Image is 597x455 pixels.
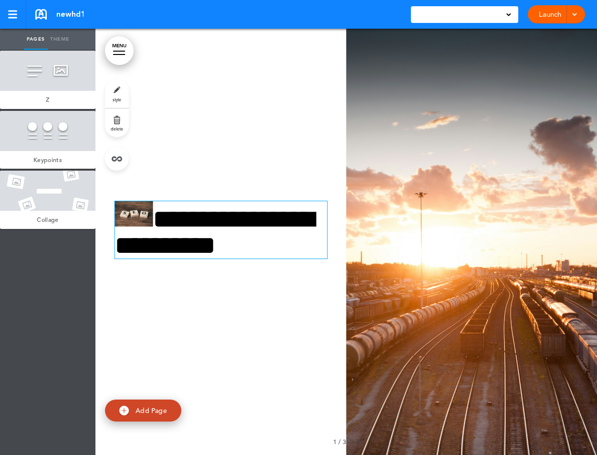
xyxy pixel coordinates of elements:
[136,406,167,415] span: Add Page
[105,108,129,137] a: delete
[113,97,121,102] span: style
[48,29,72,50] a: Theme
[37,216,58,224] span: Collage
[119,406,129,415] img: add.svg
[24,29,48,50] a: Pages
[33,156,62,164] span: Keypoints
[111,126,123,131] span: delete
[56,9,85,20] span: newhd1
[348,438,354,445] span: —
[46,96,49,104] span: Z
[105,79,129,108] a: style
[105,36,134,65] a: MENU
[105,400,181,422] a: Add Page
[115,201,153,227] img: pexels-photo-270637.jpeg
[535,5,565,23] a: Launch
[333,438,346,445] span: 1 / 3
[356,438,359,445] span: Z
